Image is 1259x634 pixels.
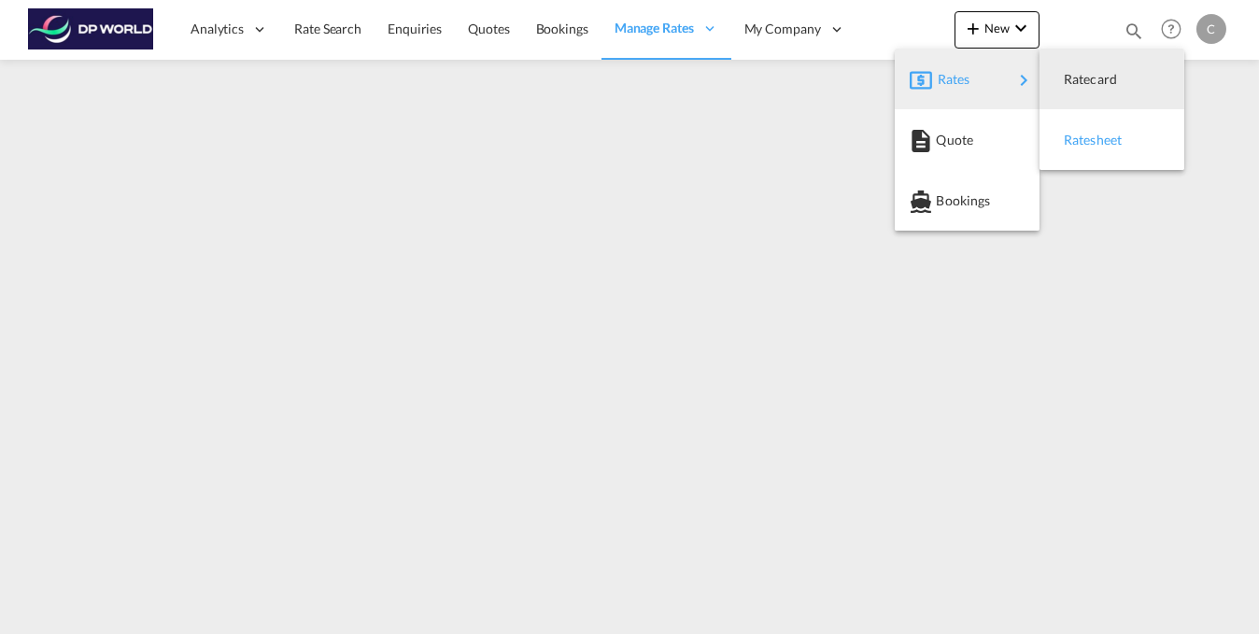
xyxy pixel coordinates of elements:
[1064,61,1084,98] span: Ratecard
[936,121,956,159] span: Quote
[1012,69,1035,92] md-icon: icon-chevron-right
[1054,117,1169,163] div: Ratesheet
[895,170,1040,231] button: Bookings
[1054,56,1169,103] div: Ratecard
[938,61,960,98] span: Rates
[910,177,1025,224] div: Bookings
[895,109,1040,170] button: Quote
[910,117,1025,163] div: Quote
[936,182,956,219] span: Bookings
[1064,121,1084,159] span: Ratesheet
